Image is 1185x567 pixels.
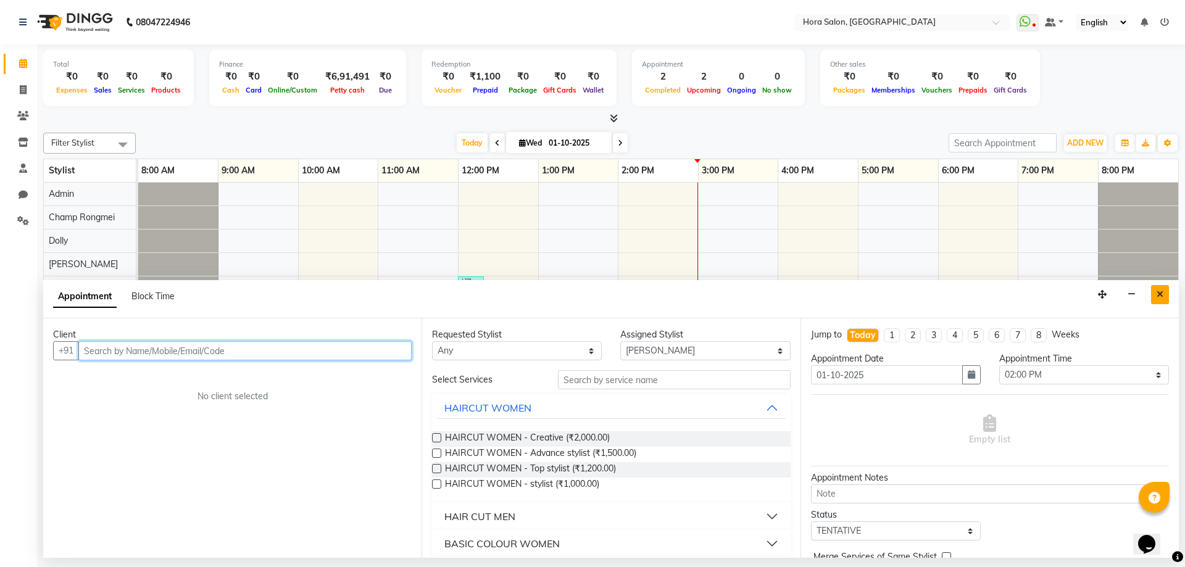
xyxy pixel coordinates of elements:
[49,188,74,199] span: Admin
[580,70,607,84] div: ₹0
[947,328,963,342] li: 4
[859,162,897,180] a: 5:00 PM
[684,70,724,84] div: 2
[445,431,610,447] span: HAIRCUT WOMEN - Creative (₹2,000.00)
[136,5,190,39] b: 08047224946
[53,70,91,84] div: ₹0
[445,478,599,493] span: HAIRCUT WOMEN - stylist (₹1,000.00)
[437,505,785,528] button: HAIR CUT MEN
[148,86,184,94] span: Products
[505,70,540,84] div: ₹0
[459,278,483,302] div: arjun, TK03, 12:00 PM-12:20 PM, [PERSON_NAME] TRIM
[1052,328,1079,341] div: Weeks
[437,532,785,555] button: BASIC COLOUR WOMEN
[545,134,607,152] input: 2025-10-01
[991,86,1030,94] span: Gift Cards
[91,86,115,94] span: Sales
[1067,138,1104,147] span: ADD NEW
[991,70,1030,84] div: ₹0
[49,259,118,270] span: [PERSON_NAME]
[620,328,790,341] div: Assigned Stylist
[516,138,545,147] span: Wed
[115,70,148,84] div: ₹0
[955,70,991,84] div: ₹0
[299,162,343,180] a: 10:00 AM
[53,86,91,94] span: Expenses
[218,162,258,180] a: 9:00 AM
[219,86,243,94] span: Cash
[684,86,724,94] span: Upcoming
[265,70,320,84] div: ₹0
[1031,328,1047,342] li: 8
[49,212,115,223] span: Champ Rongmei
[148,70,184,84] div: ₹0
[465,70,505,84] div: ₹1,100
[989,328,1005,342] li: 6
[378,162,423,180] a: 11:00 AM
[470,86,501,94] span: Prepaid
[376,86,395,94] span: Due
[968,328,984,342] li: 5
[926,328,942,342] li: 3
[444,400,531,415] div: HAIRCUT WOMEN
[31,5,116,39] img: logo
[868,70,918,84] div: ₹0
[724,70,759,84] div: 0
[540,86,580,94] span: Gift Cards
[949,133,1057,152] input: Search Appointment
[431,70,465,84] div: ₹0
[78,341,412,360] input: Search by Name/Mobile/Email/Code
[905,328,921,342] li: 2
[1151,285,1169,304] button: Close
[778,162,817,180] a: 4:00 PM
[1099,162,1137,180] a: 8:00 PM
[445,462,616,478] span: HAIRCUT WOMEN - Top stylist (₹1,200.00)
[811,365,963,384] input: yyyy-mm-dd
[642,59,795,70] div: Appointment
[830,70,868,84] div: ₹0
[811,508,981,521] div: Status
[115,86,148,94] span: Services
[918,70,955,84] div: ₹0
[580,86,607,94] span: Wallet
[830,86,868,94] span: Packages
[459,162,502,180] a: 12:00 PM
[699,162,738,180] a: 3:00 PM
[759,70,795,84] div: 0
[243,70,265,84] div: ₹0
[1064,135,1107,152] button: ADD NEW
[813,550,937,566] span: Merge Services of Same Stylist
[540,70,580,84] div: ₹0
[138,162,178,180] a: 8:00 AM
[1018,162,1057,180] a: 7:00 PM
[53,286,117,308] span: Appointment
[1010,328,1026,342] li: 7
[53,341,79,360] button: +91
[431,86,465,94] span: Voucher
[49,235,68,246] span: Dolly
[445,447,636,462] span: HAIRCUT WOMEN - Advance stylist (₹1,500.00)
[83,390,382,403] div: No client selected
[91,70,115,84] div: ₹0
[375,70,396,84] div: ₹0
[444,536,560,551] div: BASIC COLOUR WOMEN
[265,86,320,94] span: Online/Custom
[437,397,785,419] button: HAIRCUT WOMEN
[423,373,548,386] div: Select Services
[219,70,243,84] div: ₹0
[243,86,265,94] span: Card
[505,86,540,94] span: Package
[53,328,412,341] div: Client
[431,59,607,70] div: Redemption
[457,133,488,152] span: Today
[219,59,396,70] div: Finance
[811,328,842,341] div: Jump to
[539,162,578,180] a: 1:00 PM
[327,86,368,94] span: Petty cash
[969,415,1010,446] span: Empty list
[868,86,918,94] span: Memberships
[51,138,94,147] span: Filter Stylist
[939,162,978,180] a: 6:00 PM
[999,352,1169,365] div: Appointment Time
[444,509,515,524] div: HAIR CUT MEN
